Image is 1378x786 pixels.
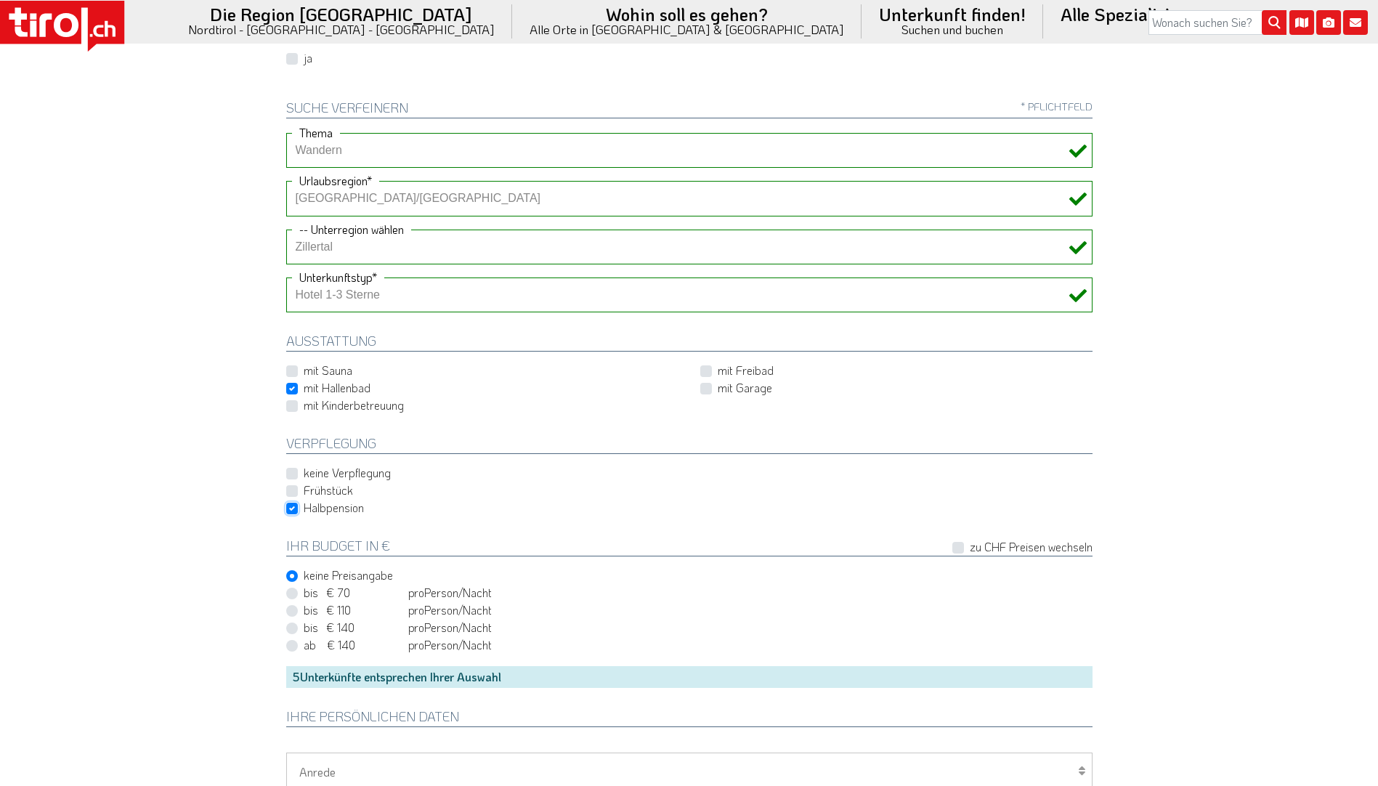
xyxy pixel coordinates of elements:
label: pro /Nacht [304,620,492,636]
h2: Suche verfeinern [286,101,1093,118]
label: mit Kinderbetreuung [304,397,404,413]
em: Person [424,585,458,600]
input: Wonach suchen Sie? [1148,10,1286,35]
i: Karte öffnen [1289,10,1314,35]
h2: Ihr Budget in € [286,539,1093,556]
label: mit Garage [718,380,772,396]
div: Unterkünfte entsprechen Ihrer Auswahl [286,666,1093,688]
span: 5 [292,669,300,684]
span: ab € 140 [304,637,405,653]
em: Person [424,620,458,635]
small: Nordtirol - [GEOGRAPHIC_DATA] - [GEOGRAPHIC_DATA] [188,23,495,36]
label: zu CHF Preisen wechseln [970,539,1093,555]
em: Person [424,602,458,617]
h2: Ausstattung [286,334,1093,352]
small: Alle Orte in [GEOGRAPHIC_DATA] & [GEOGRAPHIC_DATA] [530,23,844,36]
h2: Verpflegung [286,437,1093,454]
small: Suchen und buchen [879,23,1026,36]
label: keine Verpflegung [304,465,391,481]
label: ja [304,50,312,66]
label: pro /Nacht [304,585,492,601]
label: mit Hallenbad [304,380,370,396]
span: bis € 140 [304,620,405,636]
span: bis € 70 [304,585,405,601]
i: Kontakt [1343,10,1368,35]
label: pro /Nacht [304,602,492,618]
h2: Ihre persönlichen Daten [286,710,1093,727]
label: mit Freibad [718,362,774,378]
label: Halbpension [304,500,364,516]
span: bis € 110 [304,602,405,618]
label: pro /Nacht [304,637,492,653]
span: * Pflichtfeld [1021,101,1093,112]
label: mit Sauna [304,362,352,378]
i: Fotogalerie [1316,10,1341,35]
em: Person [424,637,458,652]
label: keine Preisangabe [304,567,393,583]
label: Frühstück [304,482,353,498]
